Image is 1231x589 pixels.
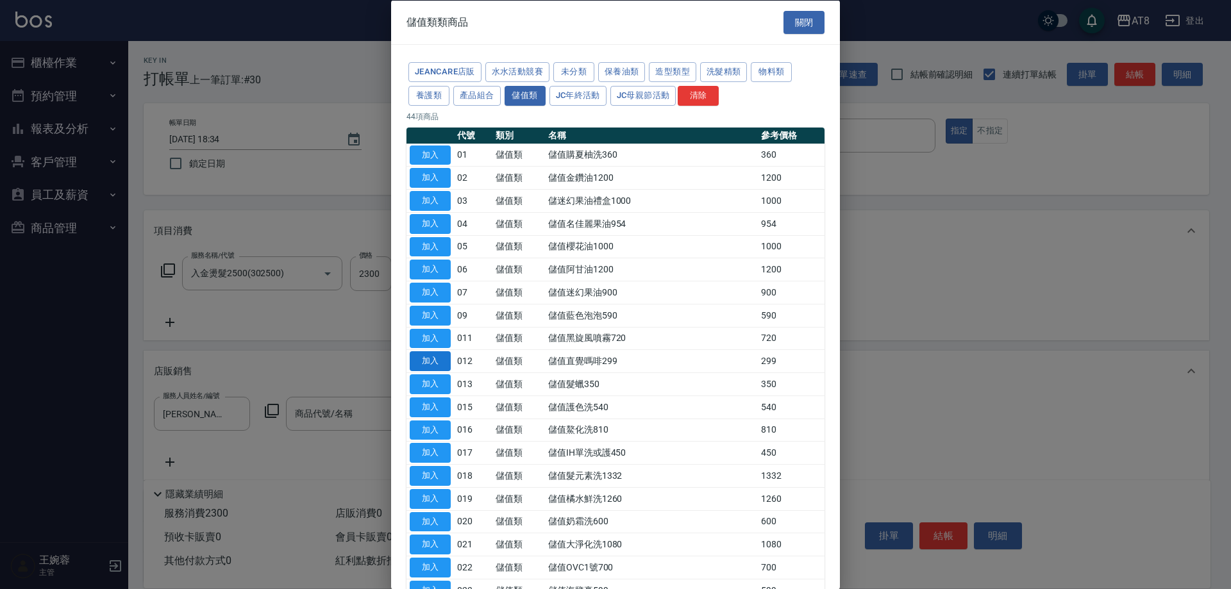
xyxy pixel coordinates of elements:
button: 未分類 [553,62,594,82]
td: 儲值類 [492,166,545,189]
td: 儲值類 [492,419,545,442]
button: 加入 [410,168,451,188]
span: 儲值類類商品 [406,15,468,28]
button: 物料類 [751,62,792,82]
td: 儲值髮蠟350 [545,372,758,395]
td: 07 [454,281,492,304]
td: 1332 [758,464,825,487]
button: 加入 [410,305,451,325]
td: 儲值護色洗540 [545,395,758,419]
td: 儲值類 [492,349,545,372]
button: 加入 [410,466,451,486]
td: 儲值奶霜洗600 [545,510,758,533]
button: 加入 [410,397,451,417]
td: 儲值金鑽油1200 [545,166,758,189]
td: 儲值櫻花油1000 [545,235,758,258]
td: 儲值類 [492,556,545,579]
td: 05 [454,235,492,258]
td: 儲值IH單洗或護450 [545,441,758,464]
button: 養護類 [408,85,449,105]
button: 洗髮精類 [700,62,748,82]
td: 600 [758,510,825,533]
th: 參考價格 [758,127,825,144]
button: 加入 [410,260,451,279]
button: 儲值類 [505,85,546,105]
th: 名稱 [545,127,758,144]
td: 儲值類 [492,189,545,212]
td: 016 [454,419,492,442]
td: 儲值類 [492,487,545,510]
td: 儲值大淨化洗1080 [545,533,758,556]
td: 1000 [758,189,825,212]
button: 加入 [410,236,451,256]
td: 儲值藍色泡泡590 [545,304,758,327]
td: 儲值類 [492,281,545,304]
td: 儲值類 [492,327,545,350]
td: 019 [454,487,492,510]
td: 360 [758,144,825,167]
button: 保養油類 [598,62,646,82]
td: 儲值類 [492,144,545,167]
td: 017 [454,441,492,464]
button: 清除 [678,85,719,105]
td: 350 [758,372,825,395]
td: 720 [758,327,825,350]
td: 012 [454,349,492,372]
th: 類別 [492,127,545,144]
td: 儲值購夏柚洗360 [545,144,758,167]
td: 09 [454,304,492,327]
td: 儲值類 [492,533,545,556]
td: 540 [758,395,825,419]
button: 關閉 [783,10,825,34]
button: 加入 [410,443,451,463]
td: 儲值直覺嗎啡299 [545,349,758,372]
td: 1200 [758,166,825,189]
td: 儲值名佳麗果油954 [545,212,758,235]
td: 儲值OVC1號700 [545,556,758,579]
td: 06 [454,258,492,281]
button: 加入 [410,374,451,394]
td: 1260 [758,487,825,510]
td: 590 [758,304,825,327]
td: 儲值類 [492,304,545,327]
td: 1080 [758,533,825,556]
th: 代號 [454,127,492,144]
button: JeanCare店販 [408,62,482,82]
td: 儲值類 [492,510,545,533]
button: 加入 [410,283,451,303]
td: 900 [758,281,825,304]
td: 015 [454,395,492,419]
td: 1000 [758,235,825,258]
button: 加入 [410,213,451,233]
td: 021 [454,533,492,556]
button: 加入 [410,488,451,508]
td: 儲值橘水鮮洗1260 [545,487,758,510]
td: 299 [758,349,825,372]
td: 450 [758,441,825,464]
td: 儲值類 [492,258,545,281]
p: 44 項商品 [406,110,825,122]
button: 加入 [410,535,451,554]
td: 儲值髮元素洗1332 [545,464,758,487]
button: 水水活動競賽 [485,62,549,82]
td: 儲值阿甘油1200 [545,258,758,281]
button: JC年終活動 [549,85,607,105]
td: 儲值類 [492,235,545,258]
button: 加入 [410,511,451,531]
td: 1200 [758,258,825,281]
button: 加入 [410,328,451,348]
td: 儲值類 [492,372,545,395]
button: 產品組合 [453,85,501,105]
td: 儲迷幻果油禮盒1000 [545,189,758,212]
button: 加入 [410,145,451,165]
td: 022 [454,556,492,579]
button: 加入 [410,420,451,440]
td: 011 [454,327,492,350]
td: 02 [454,166,492,189]
td: 013 [454,372,492,395]
td: 020 [454,510,492,533]
td: 儲值類 [492,464,545,487]
td: 810 [758,419,825,442]
button: 造型類型 [649,62,696,82]
button: 加入 [410,351,451,371]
